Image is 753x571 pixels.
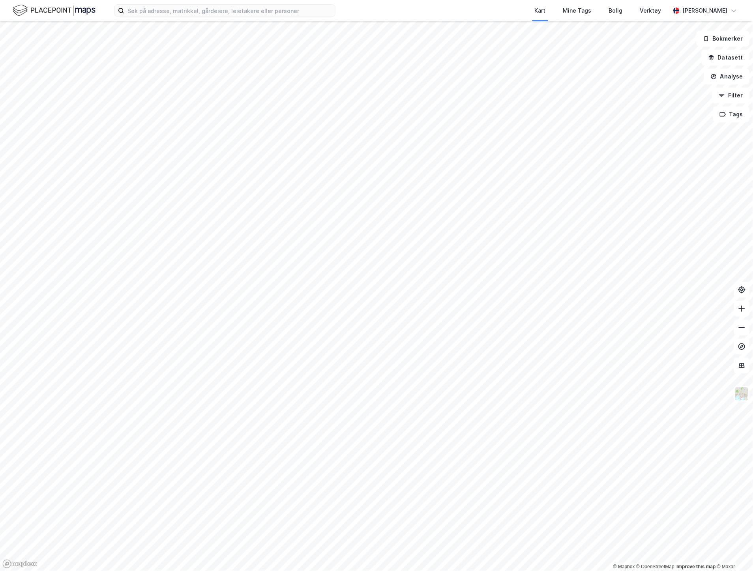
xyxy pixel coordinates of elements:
[613,564,635,570] a: Mapbox
[704,69,750,84] button: Analyse
[124,5,335,17] input: Søk på adresse, matrikkel, gårdeiere, leietakere eller personer
[609,6,623,15] div: Bolig
[714,533,753,571] iframe: Chat Widget
[714,533,753,571] div: Kontrollprogram for chat
[637,564,675,570] a: OpenStreetMap
[697,31,750,47] button: Bokmerker
[563,6,592,15] div: Mine Tags
[702,50,750,65] button: Datasett
[2,560,37,569] a: Mapbox homepage
[713,106,750,122] button: Tags
[677,564,716,570] a: Improve this map
[712,88,750,103] button: Filter
[734,386,749,401] img: Z
[683,6,728,15] div: [PERSON_NAME]
[640,6,661,15] div: Verktøy
[535,6,546,15] div: Kart
[13,4,96,17] img: logo.f888ab2527a4732fd821a326f86c7f29.svg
